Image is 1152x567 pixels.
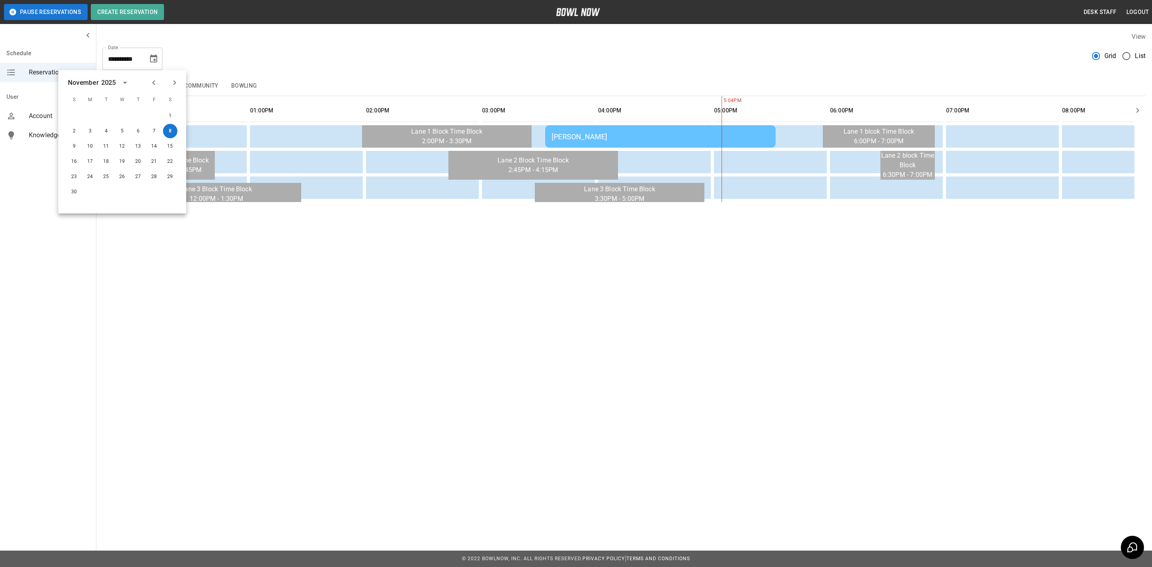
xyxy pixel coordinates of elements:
button: Nov 23, 2025 [67,170,82,184]
button: calendar view is open, switch to year view [118,76,132,90]
div: inventory tabs [102,76,1146,96]
button: Previous month [147,76,161,90]
button: Nov 8, 2025 [163,124,178,138]
button: Nov 30, 2025 [67,185,82,199]
button: Nov 28, 2025 [147,170,162,184]
span: Account [29,111,90,121]
span: Grid [1104,51,1116,61]
button: Nov 5, 2025 [115,124,130,138]
button: Nov 25, 2025 [99,170,114,184]
button: Nov 18, 2025 [99,154,114,169]
button: Nov 20, 2025 [131,154,146,169]
button: Nov 22, 2025 [163,154,178,169]
button: Nov 15, 2025 [163,139,178,154]
span: W [115,92,130,108]
span: T [99,92,114,108]
button: Choose date, selected date is Nov 8, 2025 [146,51,162,67]
button: Nov 24, 2025 [83,170,98,184]
div: November [68,78,99,88]
button: Nov 1, 2025 [163,109,178,123]
img: logo [556,8,600,16]
a: Terms and Conditions [626,556,690,561]
span: S [163,92,178,108]
button: Nov 26, 2025 [115,170,130,184]
button: Nov 12, 2025 [115,139,130,154]
span: Knowledge Base [29,130,90,140]
button: Nov 14, 2025 [147,139,162,154]
button: Nov 13, 2025 [131,139,146,154]
button: Nov 21, 2025 [147,154,162,169]
button: Nov 6, 2025 [131,124,146,138]
button: Create Reservation [91,4,164,20]
button: Nov 16, 2025 [67,154,82,169]
button: Bowling [225,76,264,96]
button: Community [178,76,225,96]
span: List [1135,51,1146,61]
button: Nov 27, 2025 [131,170,146,184]
span: Reservations [29,68,90,77]
button: Nov 2, 2025 [67,124,82,138]
span: © 2022 BowlNow, Inc. All Rights Reserved. [462,556,582,561]
button: Nov 7, 2025 [147,124,162,138]
button: Nov 9, 2025 [67,139,82,154]
button: Nov 3, 2025 [83,124,98,138]
button: Nov 11, 2025 [99,139,114,154]
span: M [83,92,98,108]
button: Nov 29, 2025 [163,170,178,184]
button: Desk Staff [1080,5,1120,20]
label: View [1132,33,1146,40]
div: 2025 [101,78,116,88]
a: Privacy Policy [582,556,625,561]
button: Next month [168,76,182,90]
span: S [67,92,82,108]
th: 12:00PM [134,99,247,122]
button: Logout [1123,5,1152,20]
div: [PERSON_NAME] [552,132,769,141]
button: Nov 19, 2025 [115,154,130,169]
button: Nov 17, 2025 [83,154,98,169]
button: Pause Reservations [4,4,88,20]
button: Nov 10, 2025 [83,139,98,154]
span: F [147,92,162,108]
button: Nov 4, 2025 [99,124,114,138]
span: 5:04PM [722,97,724,105]
span: T [131,92,146,108]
